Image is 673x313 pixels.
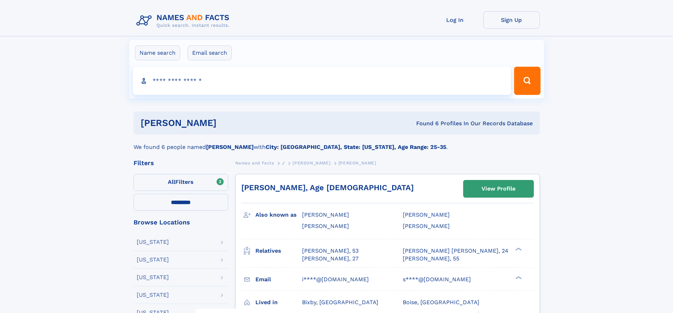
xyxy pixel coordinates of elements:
[141,119,317,127] h1: [PERSON_NAME]
[403,255,459,263] a: [PERSON_NAME], 55
[482,181,515,197] div: View Profile
[255,209,302,221] h3: Also known as
[514,67,540,95] button: Search Button
[137,239,169,245] div: [US_STATE]
[514,275,522,280] div: ❯
[168,179,175,185] span: All
[137,292,169,298] div: [US_STATE]
[134,219,228,225] div: Browse Locations
[255,296,302,308] h3: Lived in
[403,299,479,306] span: Boise, [GEOGRAPHIC_DATA]
[316,120,533,127] div: Found 6 Profiles In Our Records Database
[255,245,302,257] h3: Relatives
[293,158,330,167] a: [PERSON_NAME]
[427,11,483,29] a: Log In
[266,144,446,150] b: City: [GEOGRAPHIC_DATA], State: [US_STATE], Age Range: 25-35
[483,11,540,29] a: Sign Up
[134,134,540,151] div: We found 6 people named with .
[302,247,359,255] a: [PERSON_NAME], 53
[135,46,180,60] label: Name search
[338,161,376,165] span: [PERSON_NAME]
[403,211,450,218] span: [PERSON_NAME]
[137,275,169,280] div: [US_STATE]
[133,67,511,95] input: search input
[514,247,522,251] div: ❯
[255,273,302,285] h3: Email
[293,161,330,165] span: [PERSON_NAME]
[302,255,359,263] a: [PERSON_NAME], 27
[206,144,254,150] b: [PERSON_NAME]
[302,299,378,306] span: Bixby, [GEOGRAPHIC_DATA]
[188,46,232,60] label: Email search
[137,257,169,263] div: [US_STATE]
[302,223,349,229] span: [PERSON_NAME]
[403,223,450,229] span: [PERSON_NAME]
[235,158,274,167] a: Names and Facts
[134,174,228,191] label: Filters
[302,211,349,218] span: [PERSON_NAME]
[282,158,285,167] a: J
[134,160,228,166] div: Filters
[134,11,235,30] img: Logo Names and Facts
[464,180,533,197] a: View Profile
[403,247,508,255] a: [PERSON_NAME] [PERSON_NAME], 24
[241,183,414,192] a: [PERSON_NAME], Age [DEMOGRAPHIC_DATA]
[282,161,285,165] span: J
